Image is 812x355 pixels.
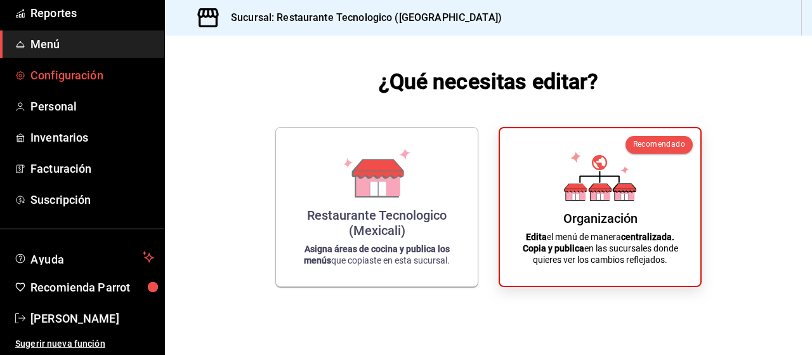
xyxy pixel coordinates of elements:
span: Suscripción [30,191,154,208]
span: Recomienda Parrot [30,279,154,296]
span: Recomendado [633,140,685,149]
strong: centralizada. [621,232,674,242]
strong: Asigna áreas de cocina y publica los menús [304,244,450,265]
span: Facturación [30,160,154,177]
h3: Sucursal: Restaurante Tecnologico ([GEOGRAPHIC_DATA]) [221,10,502,25]
span: [PERSON_NAME] [30,310,154,327]
strong: Edita [526,232,547,242]
span: Menú [30,36,154,53]
span: Configuración [30,67,154,84]
span: Personal [30,98,154,115]
p: el menú de manera en las sucursales donde quieres ver los cambios reflejados. [515,231,685,265]
div: Restaurante Tecnologico (Mexicali) [291,208,462,238]
h1: ¿Qué necesitas editar? [379,66,599,97]
span: Inventarios [30,129,154,146]
p: que copiaste en esta sucursal. [291,243,462,266]
div: Organización [563,211,638,226]
span: Ayuda [30,250,138,265]
span: Sugerir nueva función [15,337,154,351]
strong: Copia y publica [523,243,584,253]
span: Reportes [30,4,154,22]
